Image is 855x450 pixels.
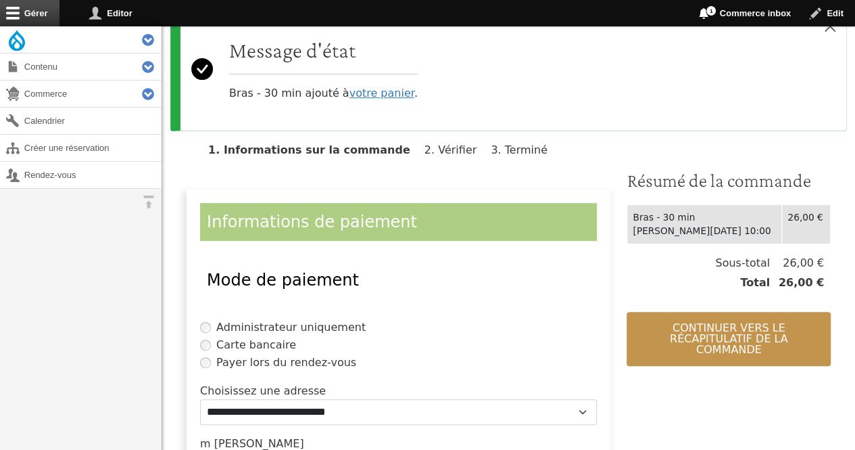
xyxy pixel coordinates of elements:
[782,204,831,244] td: 26,00 €
[207,271,359,290] span: Mode de paiement
[216,319,366,336] label: Administrateur uniquement
[715,255,770,271] span: Sous-total
[349,87,414,99] a: votre panier
[216,355,356,371] label: Payer lors du rendez-vous
[208,143,421,156] li: Informations sur la commande
[627,169,831,192] h3: Résumé de la commande
[627,312,831,366] button: Continuer vers le récapitulatif de la commande
[135,189,162,215] button: Orientation horizontale
[216,337,296,353] label: Carte bancaire
[770,275,824,291] span: 26,00 €
[214,437,304,450] span: [PERSON_NAME]
[229,37,418,102] div: Bras - 30 min ajouté à .
[633,225,771,236] time: [PERSON_NAME][DATE] 10:00
[424,143,487,156] li: Vérifier
[491,143,558,156] li: Terminé
[200,383,326,399] label: Choisissez une adresse
[170,7,847,131] div: Message d'état
[633,210,776,225] div: Bras - 30 min
[706,5,716,16] span: 1
[207,212,417,231] span: Informations de paiement
[770,255,824,271] span: 26,00 €
[191,18,213,120] svg: Success:
[814,7,846,45] button: Close
[740,275,770,291] span: Total
[229,37,418,63] h2: Message d'état
[200,437,211,450] span: m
